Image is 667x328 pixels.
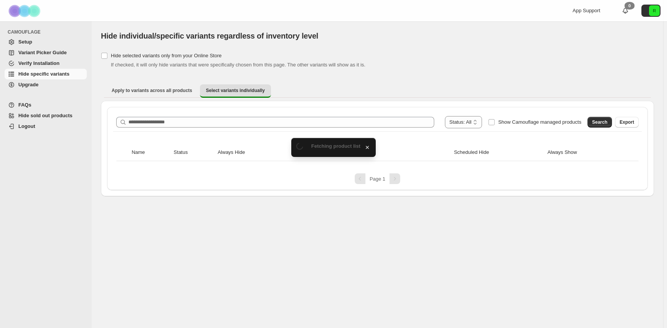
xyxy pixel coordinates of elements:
span: Upgrade [18,82,39,87]
a: Variant Picker Guide [5,47,87,58]
div: Select variants individually [101,101,654,196]
a: Verify Installation [5,58,87,69]
span: Logout [18,123,35,129]
a: Upgrade [5,79,87,90]
span: Hide selected variants only from your Online Store [111,53,222,58]
span: Hide individual/specific variants regardless of inventory level [101,32,318,40]
span: Verify Installation [18,60,60,66]
th: Status [171,144,215,161]
a: Setup [5,37,87,47]
th: Selected/Excluded Countries [290,144,451,161]
span: Fetching product list [311,143,360,149]
img: Camouflage [6,0,44,21]
a: FAQs [5,100,87,110]
a: 0 [622,7,629,15]
span: Variant Picker Guide [18,50,67,55]
th: Scheduled Hide [452,144,545,161]
span: Show Camouflage managed products [498,119,581,125]
span: FAQs [18,102,31,108]
button: Search [587,117,612,128]
span: Setup [18,39,32,45]
span: App Support [573,8,600,13]
nav: Pagination [113,173,642,184]
button: Avatar with initials R [641,5,661,17]
span: Avatar with initials R [649,5,660,16]
span: Hide sold out products [18,113,73,118]
span: Apply to variants across all products [112,87,192,94]
th: Name [129,144,171,161]
a: Hide sold out products [5,110,87,121]
button: Select variants individually [200,84,271,98]
button: Export [615,117,639,128]
th: Always Show [545,144,625,161]
span: Page 1 [370,176,385,182]
span: Select variants individually [206,87,265,94]
span: CAMOUFLAGE [8,29,88,35]
button: Apply to variants across all products [105,84,198,97]
span: Search [592,119,607,125]
span: Export [620,119,634,125]
span: If checked, it will only hide variants that were specifically chosen from this page. The other va... [111,62,365,68]
th: Always Hide [215,144,290,161]
text: R [653,8,656,13]
div: 0 [625,2,635,10]
a: Logout [5,121,87,132]
span: Hide specific variants [18,71,70,77]
a: Hide specific variants [5,69,87,79]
